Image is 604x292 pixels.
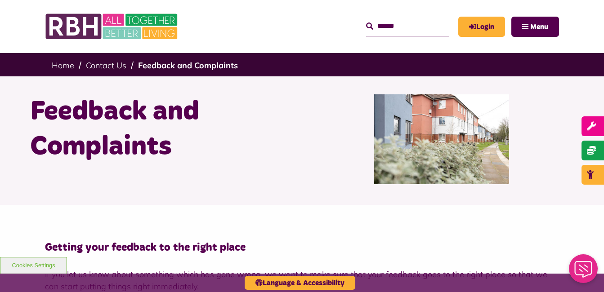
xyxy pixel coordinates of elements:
button: Navigation [511,17,559,37]
h1: Feedback and Complaints [30,94,295,164]
a: Feedback and Complaints [138,60,238,71]
input: Search [366,17,449,36]
img: SAZMEDIA RBH 22FEB24 97 [374,94,509,184]
span: Menu [530,23,548,31]
img: RBH [45,9,180,44]
iframe: Netcall Web Assistant for live chat [564,252,604,292]
a: MyRBH [458,17,505,37]
button: Language & Accessibility [245,276,355,290]
h4: Getting your feedback to the right place [45,241,559,255]
a: Contact Us [86,60,126,71]
a: Home [52,60,74,71]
